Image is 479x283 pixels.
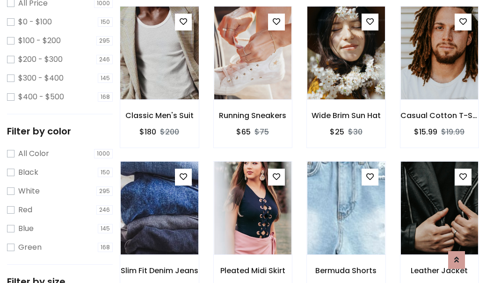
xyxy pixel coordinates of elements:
label: $0 - $100 [18,16,52,28]
h5: Filter by color [7,126,113,137]
h6: Leather Jacket [400,266,479,275]
h6: Classic Men's Suit [120,111,199,120]
span: 150 [98,17,113,27]
h6: Casual Cotton T-Shirt [400,111,479,120]
h6: $25 [330,127,344,136]
label: $400 - $500 [18,91,64,103]
span: 150 [98,168,113,177]
span: 168 [98,243,113,252]
span: 295 [96,36,113,45]
del: $19.99 [441,127,464,137]
label: $300 - $400 [18,73,64,84]
span: 1000 [94,149,113,158]
span: 246 [96,205,113,215]
h6: Running Sneakers [214,111,292,120]
h6: Bermuda Shorts [307,266,385,275]
label: Green [18,242,42,253]
h6: $15.99 [414,127,437,136]
h6: Wide Brim Sun Hat [307,111,385,120]
label: White [18,186,40,197]
h6: $180 [139,127,156,136]
label: $100 - $200 [18,35,61,46]
label: All Color [18,148,49,159]
del: $200 [160,127,179,137]
span: 295 [96,186,113,196]
h6: $65 [236,127,251,136]
h6: Pleated Midi Skirt [214,266,292,275]
label: Black [18,167,38,178]
span: 246 [96,55,113,64]
span: 168 [98,92,113,102]
del: $75 [254,127,269,137]
label: Red [18,204,32,216]
label: Blue [18,223,34,234]
label: $200 - $300 [18,54,63,65]
h6: Slim Fit Denim Jeans [120,266,199,275]
del: $30 [348,127,363,137]
span: 145 [98,224,113,233]
span: 145 [98,74,113,83]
